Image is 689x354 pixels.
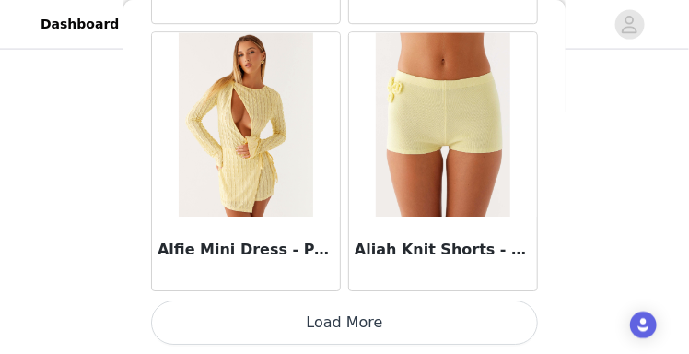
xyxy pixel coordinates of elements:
[158,239,334,261] h3: Alfie Mini Dress - Pastel Yellow
[179,32,312,217] img: Alfie Mini Dress - Pastel Yellow
[621,10,638,40] div: avatar
[376,32,509,217] img: Aliah Knit Shorts - Yellow
[29,4,130,45] a: Dashboard
[355,239,531,261] h3: Aliah Knit Shorts - Yellow
[151,301,538,345] button: Load More
[630,312,657,338] div: Open Intercom Messenger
